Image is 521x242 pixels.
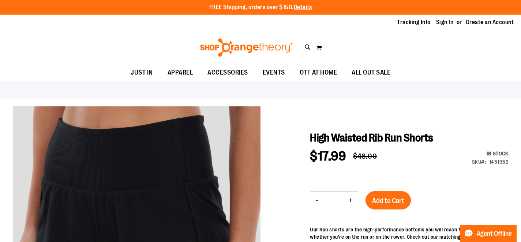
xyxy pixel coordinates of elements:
[366,191,411,209] button: Add to Cart
[200,64,255,81] a: ACCESSORIES
[352,64,390,81] span: ALL OUT SALE
[123,64,160,81] a: JUST IN
[292,64,345,81] a: OTF AT HOME
[294,4,312,11] a: Details
[353,152,377,160] span: $48.00
[168,64,193,81] span: APPAREL
[310,132,433,144] span: High Waisted Rib Run Shorts
[489,158,509,166] div: 1451952
[160,64,200,81] a: APPAREL
[300,64,337,81] span: OTF AT HOME
[343,192,358,210] button: Increase product quantity
[310,192,323,210] button: Decrease product quantity
[397,18,431,26] a: Tracking Info
[472,150,509,157] div: In stock
[255,64,292,81] a: EVENTS
[207,64,248,81] span: ACCESSORIES
[472,150,509,157] div: Availability
[466,18,514,26] a: Create an Account
[209,3,312,12] p: FREE Shipping, orders over $150.
[323,192,343,209] input: Product quantity
[460,225,517,242] button: Agent Offline
[372,197,404,205] span: Add to Cart
[310,149,346,164] span: $17.99
[131,64,153,81] span: JUST IN
[472,159,486,165] strong: SKU
[344,64,398,81] a: ALL OUT SALE
[199,38,294,57] img: Shop Orangetheory
[436,18,454,26] a: Sign In
[263,64,285,81] span: EVENTS
[477,230,512,237] span: Agent Offline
